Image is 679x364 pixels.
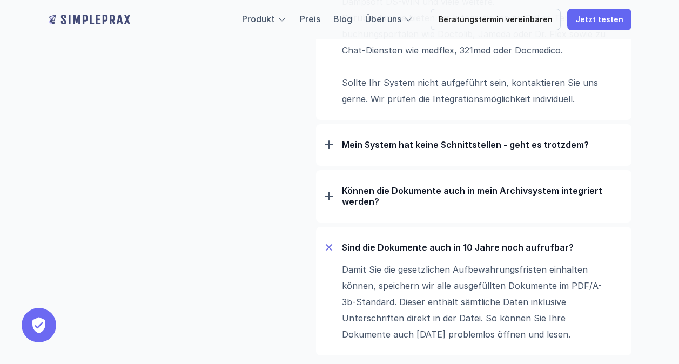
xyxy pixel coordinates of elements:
a: Über uns [365,14,401,24]
a: Preis [300,14,320,24]
p: Sind die Dokumente auch in 10 Jahre noch aufrufbar? [342,242,623,253]
a: Jetzt testen [567,9,631,30]
p: Damit Sie die gesetzlichen Aufbewahrungsfristen einhalten können, speichern wir alle ausgefüllten... [342,261,612,342]
a: Blog [333,14,352,24]
a: Produkt [242,14,275,24]
p: Können die Dokumente auch in mein Archivsystem integriert werden? [342,185,623,207]
p: Jetzt testen [575,15,623,24]
p: Mein System hat keine Schnittstellen - geht es trotzdem? [342,139,623,150]
p: Beratungstermin vereinbaren [439,15,553,24]
a: Beratungstermin vereinbaren [431,9,561,30]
